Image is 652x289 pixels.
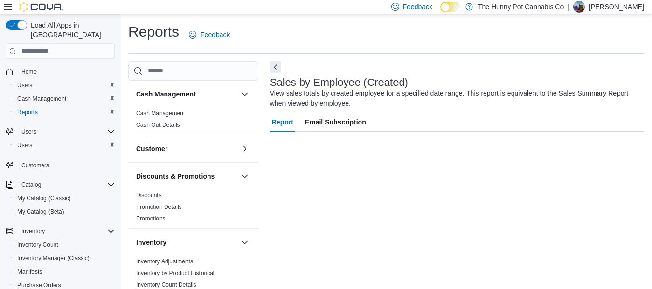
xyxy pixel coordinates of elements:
[17,82,32,89] span: Users
[14,139,115,151] span: Users
[17,160,53,171] a: Customers
[136,121,180,129] span: Cash Out Details
[17,268,42,275] span: Manifests
[270,77,408,88] h3: Sales by Employee (Created)
[568,1,569,13] p: |
[17,126,115,138] span: Users
[14,80,115,91] span: Users
[136,89,196,99] h3: Cash Management
[136,171,237,181] button: Discounts & Promotions
[136,269,215,277] span: Inventory by Product Historical
[10,79,119,92] button: Users
[14,206,68,218] a: My Catalog (Beta)
[17,66,41,78] a: Home
[10,205,119,219] button: My Catalog (Beta)
[14,193,115,204] span: My Catalog (Classic)
[17,109,38,116] span: Reports
[2,65,119,79] button: Home
[14,239,62,250] a: Inventory Count
[17,179,45,191] button: Catalog
[136,192,162,199] a: Discounts
[17,241,58,248] span: Inventory Count
[239,88,250,100] button: Cash Management
[17,194,71,202] span: My Catalog (Classic)
[21,68,37,76] span: Home
[14,206,115,218] span: My Catalog (Beta)
[17,254,90,262] span: Inventory Manager (Classic)
[17,281,61,289] span: Purchase Orders
[17,141,32,149] span: Users
[2,158,119,172] button: Customers
[136,281,196,289] span: Inventory Count Details
[14,266,46,277] a: Manifests
[10,251,119,265] button: Inventory Manager (Classic)
[136,144,167,153] h3: Customer
[136,110,185,117] a: Cash Management
[589,1,644,13] p: [PERSON_NAME]
[128,22,179,41] h1: Reports
[10,192,119,205] button: My Catalog (Classic)
[200,30,230,40] span: Feedback
[14,266,115,277] span: Manifests
[2,224,119,238] button: Inventory
[305,112,366,132] span: Email Subscription
[14,139,36,151] a: Users
[272,112,293,132] span: Report
[136,237,237,247] button: Inventory
[14,252,94,264] a: Inventory Manager (Classic)
[573,1,585,13] div: Kyle Billie
[14,107,42,118] a: Reports
[17,159,115,171] span: Customers
[17,225,115,237] span: Inventory
[136,215,166,222] span: Promotions
[136,122,180,128] a: Cash Out Details
[17,126,40,138] button: Users
[14,239,115,250] span: Inventory Count
[270,88,639,109] div: View sales totals by created employee for a specified date range. This report is equivalent to th...
[185,25,234,44] a: Feedback
[239,236,250,248] button: Inventory
[10,265,119,278] button: Manifests
[136,203,182,211] span: Promotion Details
[2,178,119,192] button: Catalog
[136,237,166,247] h3: Inventory
[440,2,460,12] input: Dark Mode
[17,225,49,237] button: Inventory
[403,2,432,12] span: Feedback
[14,193,75,204] a: My Catalog (Classic)
[17,208,64,216] span: My Catalog (Beta)
[17,179,115,191] span: Catalog
[2,125,119,138] button: Users
[14,107,115,118] span: Reports
[270,61,281,73] button: Next
[10,138,119,152] button: Users
[136,258,193,265] a: Inventory Adjustments
[128,190,258,228] div: Discounts & Promotions
[10,238,119,251] button: Inventory Count
[21,128,36,136] span: Users
[14,80,36,91] a: Users
[21,227,45,235] span: Inventory
[17,95,66,103] span: Cash Management
[136,171,215,181] h3: Discounts & Promotions
[17,66,115,78] span: Home
[136,270,215,276] a: Inventory by Product Historical
[128,108,258,135] div: Cash Management
[136,204,182,210] a: Promotion Details
[21,181,41,189] span: Catalog
[10,92,119,106] button: Cash Management
[440,12,441,13] span: Dark Mode
[14,93,115,105] span: Cash Management
[136,215,166,222] a: Promotions
[14,93,70,105] a: Cash Management
[21,162,49,169] span: Customers
[10,106,119,119] button: Reports
[136,144,237,153] button: Customer
[27,20,115,40] span: Load All Apps in [GEOGRAPHIC_DATA]
[19,2,63,12] img: Cova
[136,281,196,288] a: Inventory Count Details
[14,252,115,264] span: Inventory Manager (Classic)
